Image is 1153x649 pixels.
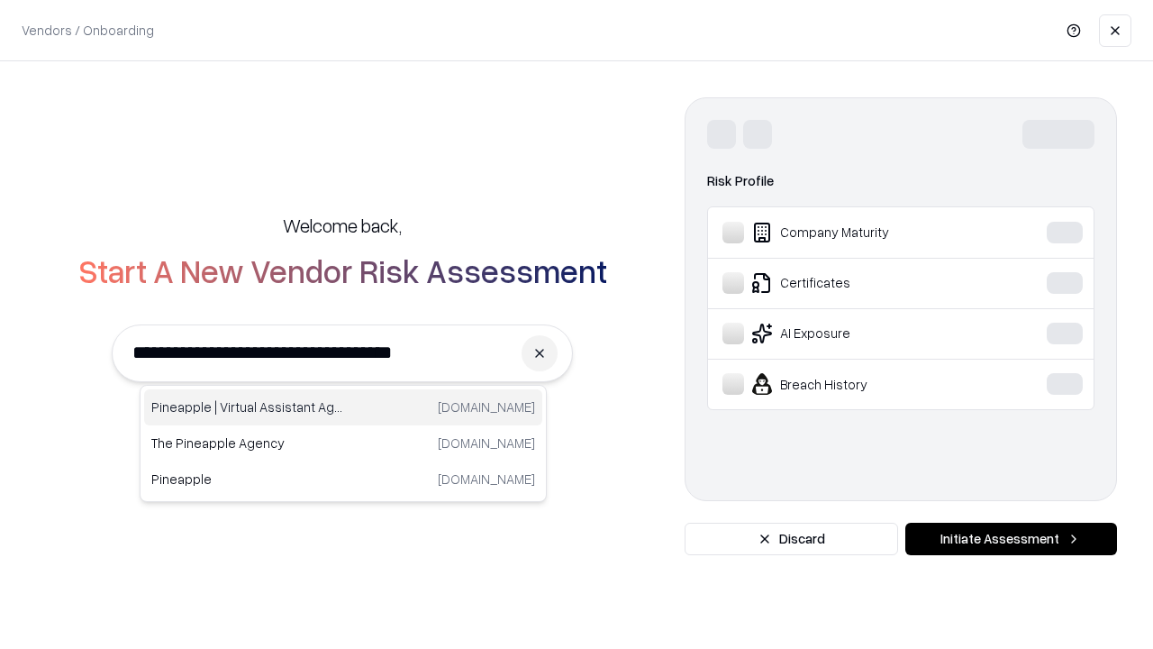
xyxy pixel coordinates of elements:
p: Pineapple [151,470,343,489]
div: AI Exposure [722,323,992,344]
div: Company Maturity [722,222,992,243]
h2: Start A New Vendor Risk Assessment [78,252,607,288]
p: [DOMAIN_NAME] [438,434,535,452]
button: Discard [685,523,898,555]
div: Breach History [722,373,992,395]
p: Vendors / Onboarding [22,21,154,40]
button: Initiate Assessment [905,523,1117,555]
p: Pineapple | Virtual Assistant Agency [151,398,343,416]
p: The Pineapple Agency [151,434,343,452]
p: [DOMAIN_NAME] [438,398,535,416]
p: [DOMAIN_NAME] [438,470,535,489]
div: Certificates [722,272,992,294]
div: Suggestions [140,385,547,502]
div: Risk Profile [707,170,1094,192]
h5: Welcome back, [283,213,402,238]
